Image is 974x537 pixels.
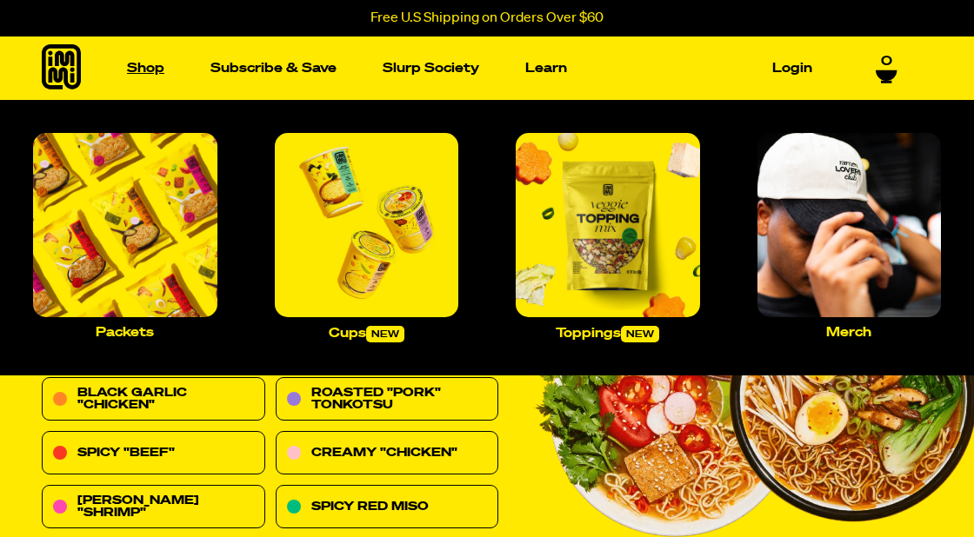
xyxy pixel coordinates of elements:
a: Slurp Society [376,55,486,82]
a: Creamy "Chicken" [276,432,499,475]
nav: Main navigation [120,36,819,100]
img: Merch_large.jpg [757,133,942,317]
a: Shop [120,55,171,82]
a: Toppingsnew [509,126,707,349]
a: Learn [518,55,574,82]
img: Toppings_large.jpg [516,133,700,317]
a: Packets [26,126,224,346]
span: 0 [881,53,892,69]
a: Roasted "Pork" Tonkotsu [276,378,499,421]
a: Spicy Red Miso [276,486,499,529]
p: Free U.S Shipping on Orders Over $60 [370,10,604,26]
a: Subscribe & Save [203,55,344,82]
a: Spicy "Beef" [42,432,265,475]
img: Packets_large.jpg [33,133,217,317]
img: Cups_large.jpg [275,133,459,317]
a: Cupsnew [268,126,466,349]
iframe: Marketing Popup [9,459,163,528]
p: Toppings [556,326,659,342]
span: new [366,326,404,342]
a: 0 [876,53,897,83]
span: new [621,326,659,342]
a: Login [765,55,819,82]
p: Merch [826,326,871,339]
a: Merch [751,126,949,346]
a: Black Garlic "Chicken" [42,378,265,421]
p: Cups [329,326,404,342]
p: Packets [96,326,154,339]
